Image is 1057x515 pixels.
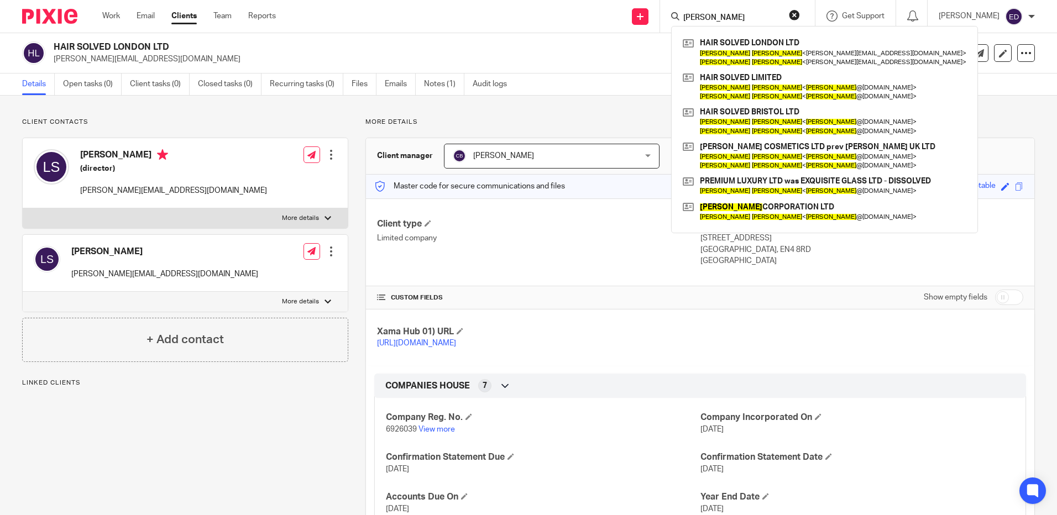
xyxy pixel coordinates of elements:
[700,412,1014,423] h4: Company Incorporated On
[22,41,45,65] img: svg%3E
[700,465,724,473] span: [DATE]
[22,379,348,387] p: Linked clients
[939,10,1000,22] p: [PERSON_NAME]
[146,331,224,348] h4: + Add contact
[282,214,319,223] p: More details
[137,10,155,22] a: Email
[700,505,724,513] span: [DATE]
[700,255,1023,266] p: [GEOGRAPHIC_DATA]
[34,246,60,272] img: svg%3E
[386,412,700,423] h4: Company Reg. No.
[453,149,466,162] img: svg%3E
[377,150,433,161] h3: Client manager
[386,465,409,473] span: [DATE]
[213,10,232,22] a: Team
[424,73,464,95] a: Notes (1)
[22,9,77,24] img: Pixie
[130,73,190,95] a: Client tasks (0)
[473,152,534,160] span: [PERSON_NAME]
[282,297,319,306] p: More details
[473,73,515,95] a: Audit logs
[789,9,800,20] button: Clear
[385,380,470,392] span: COMPANIES HOUSE
[22,73,55,95] a: Details
[352,73,376,95] a: Files
[54,54,885,65] p: [PERSON_NAME][EMAIL_ADDRESS][DOMAIN_NAME]
[365,118,1035,127] p: More details
[700,451,1014,463] h4: Confirmation Statement Date
[418,425,455,433] a: View more
[1005,8,1023,25] img: svg%3E
[377,218,700,230] h4: Client type
[377,233,700,244] p: Limited company
[842,12,885,20] span: Get Support
[386,451,700,463] h4: Confirmation Statement Due
[386,425,417,433] span: 6926039
[71,246,258,257] h4: [PERSON_NAME]
[377,339,456,347] a: [URL][DOMAIN_NAME]
[63,73,122,95] a: Open tasks (0)
[171,10,197,22] a: Clients
[386,505,409,513] span: [DATE]
[700,233,1023,244] p: [STREET_ADDRESS]
[80,185,267,196] p: [PERSON_NAME][EMAIL_ADDRESS][DOMAIN_NAME]
[483,380,487,391] span: 7
[700,491,1014,503] h4: Year End Date
[377,326,700,338] h4: Xama Hub 01) URL
[924,292,987,303] label: Show empty fields
[700,244,1023,255] p: [GEOGRAPHIC_DATA], EN4 8RD
[377,293,700,302] h4: CUSTOM FIELDS
[386,491,700,503] h4: Accounts Due On
[22,118,348,127] p: Client contacts
[248,10,276,22] a: Reports
[80,149,267,163] h4: [PERSON_NAME]
[682,13,782,23] input: Search
[385,73,416,95] a: Emails
[102,10,120,22] a: Work
[198,73,261,95] a: Closed tasks (0)
[71,269,258,280] p: [PERSON_NAME][EMAIL_ADDRESS][DOMAIN_NAME]
[374,181,565,192] p: Master code for secure communications and files
[157,149,168,160] i: Primary
[80,163,267,174] h5: (director)
[54,41,718,53] h2: HAIR SOLVED LONDON LTD
[270,73,343,95] a: Recurring tasks (0)
[34,149,69,185] img: svg%3E
[700,425,724,433] span: [DATE]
